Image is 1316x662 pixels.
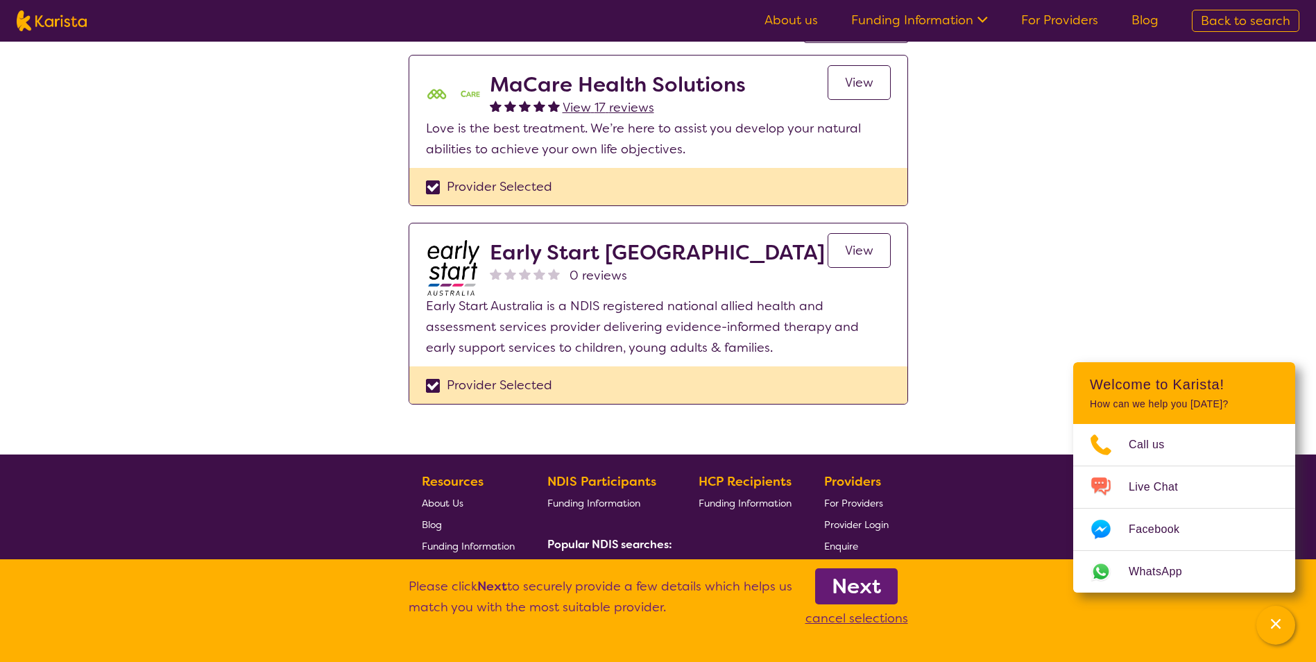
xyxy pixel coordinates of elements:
img: bdpoyytkvdhmeftzccod.jpg [426,240,481,296]
a: Back to search [1192,10,1299,32]
span: Live Chat [1129,477,1195,498]
a: View [828,65,891,100]
a: Make a complaint [422,557,515,578]
p: Love is the best treatment. We’re here to assist you develop your natural abilities to achieve yo... [426,118,891,160]
p: cancel selections [805,608,908,629]
img: mgttalrdbt23wl6urpfy.png [426,72,481,118]
img: fullstar [490,100,502,112]
h2: Early Start [GEOGRAPHIC_DATA] [490,240,825,265]
a: Next [815,568,898,604]
a: About Us [422,492,515,514]
img: nonereviewstar [490,268,502,280]
a: Blog [1131,12,1159,28]
span: Funding Information [699,497,792,509]
a: Blog [422,514,515,535]
span: Funding Information [422,540,515,552]
b: Next [477,578,507,595]
a: Enquire [824,535,889,557]
p: How can we help you [DATE]? [1090,398,1279,410]
b: Next [832,572,881,600]
a: Funding Information [851,12,988,28]
h2: Welcome to Karista! [1090,376,1279,393]
span: View [845,74,873,91]
h2: MaCare Health Solutions [490,72,746,97]
span: About Us [422,497,463,509]
p: Please click to securely provide a few details which helps us match you with the most suitable pr... [409,576,792,629]
span: 0 reviews [570,265,627,286]
img: nonereviewstar [533,268,545,280]
span: WhatsApp [1129,561,1199,582]
img: nonereviewstar [504,268,516,280]
span: Blog [422,518,442,531]
a: View 17 reviews [563,97,654,118]
img: nonereviewstar [519,268,531,280]
span: Call us [1129,434,1181,455]
b: HCP Recipients [699,473,792,490]
span: Enquire [824,540,858,552]
span: Provider Login [824,518,889,531]
b: Providers [824,473,881,490]
a: Behaviour Support [547,555,667,577]
img: nonereviewstar [548,268,560,280]
a: Web link opens in a new tab. [1073,551,1295,593]
span: For Providers [824,497,883,509]
img: Karista logo [17,10,87,31]
a: For Providers [824,492,889,514]
span: Back to search [1201,12,1290,29]
p: Early Start Australia is a NDIS registered national allied health and assessment services provide... [426,296,891,358]
img: fullstar [504,100,516,112]
a: View [828,233,891,268]
b: Popular NDIS searches: [547,537,672,552]
a: For Providers [1021,12,1098,28]
span: View 17 reviews [563,99,654,116]
img: fullstar [548,100,560,112]
b: Resources [422,473,484,490]
img: fullstar [519,100,531,112]
div: Channel Menu [1073,362,1295,593]
span: Funding Information [547,497,640,509]
a: Provider Login [824,514,889,535]
ul: Choose channel [1073,424,1295,593]
a: Funding Information [422,535,515,557]
a: About us [764,12,818,28]
span: View [845,242,873,259]
button: Channel Menu [1256,606,1295,645]
span: Facebook [1129,519,1196,540]
img: fullstar [533,100,545,112]
a: Funding Information [699,492,792,514]
b: NDIS Participants [547,473,656,490]
a: Funding Information [547,492,667,514]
